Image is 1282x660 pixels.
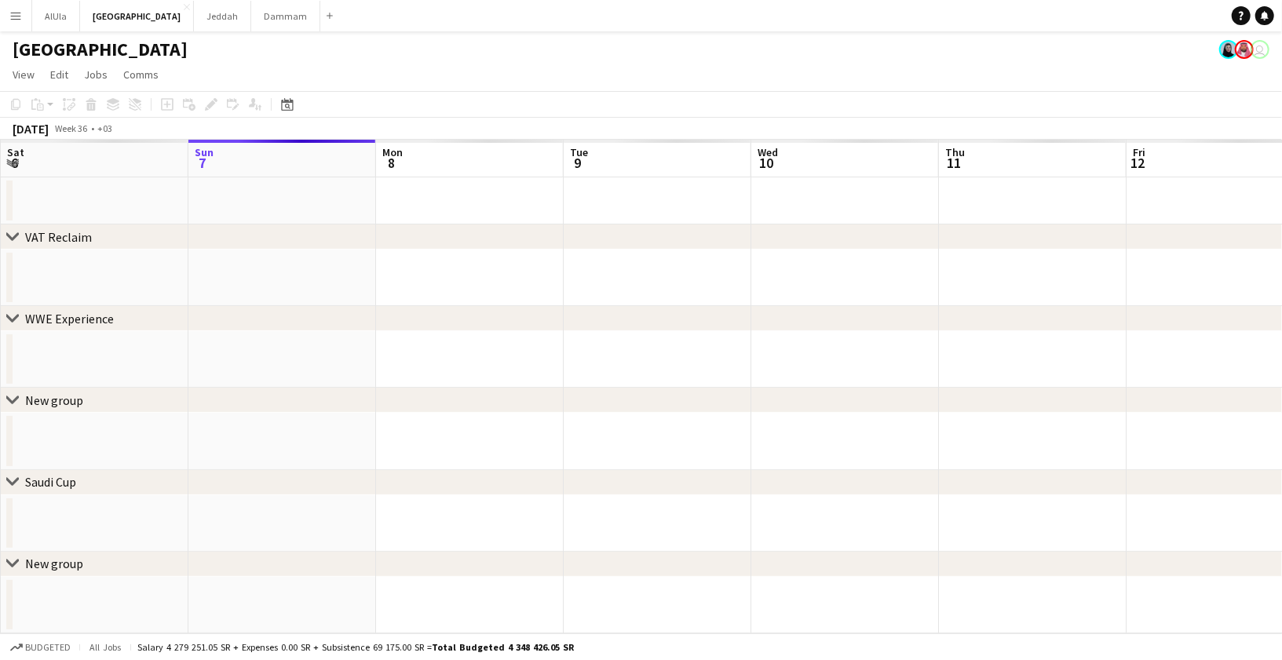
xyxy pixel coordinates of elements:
span: 6 [5,154,24,172]
span: Total Budgeted 4 348 426.05 SR [432,641,574,653]
app-user-avatar: Deemah Bin Hayan [1219,40,1238,59]
span: Mon [382,145,403,159]
span: Jobs [84,67,108,82]
app-user-avatar: saeed hashil [1251,40,1269,59]
span: Wed [758,145,778,159]
span: Thu [945,145,965,159]
a: View [6,64,41,85]
span: Tue [570,145,588,159]
span: 8 [380,154,403,172]
span: 12 [1130,154,1145,172]
button: [GEOGRAPHIC_DATA] [80,1,194,31]
div: Saudi Cup [25,474,76,490]
div: New group [25,556,83,572]
span: 10 [755,154,778,172]
div: WWE Experience [25,311,114,326]
span: Fri [1133,145,1145,159]
div: [DATE] [13,121,49,137]
span: 7 [192,154,214,172]
h1: [GEOGRAPHIC_DATA] [13,38,188,61]
span: Comms [123,67,159,82]
button: Dammam [251,1,320,31]
a: Jobs [78,64,114,85]
button: Budgeted [8,639,73,656]
a: Edit [44,64,75,85]
span: Week 36 [52,122,91,134]
div: +03 [97,122,112,134]
span: View [13,67,35,82]
button: AlUla [32,1,80,31]
div: VAT Reclaim [25,229,92,245]
app-user-avatar: Mohammed Almohaser [1235,40,1254,59]
div: New group [25,392,83,408]
span: Edit [50,67,68,82]
span: 9 [568,154,588,172]
button: Jeddah [194,1,251,31]
span: Budgeted [25,642,71,653]
span: All jobs [86,641,124,653]
span: Sat [7,145,24,159]
a: Comms [117,64,165,85]
span: 11 [943,154,965,172]
div: Salary 4 279 251.05 SR + Expenses 0.00 SR + Subsistence 69 175.00 SR = [137,641,574,653]
span: Sun [195,145,214,159]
